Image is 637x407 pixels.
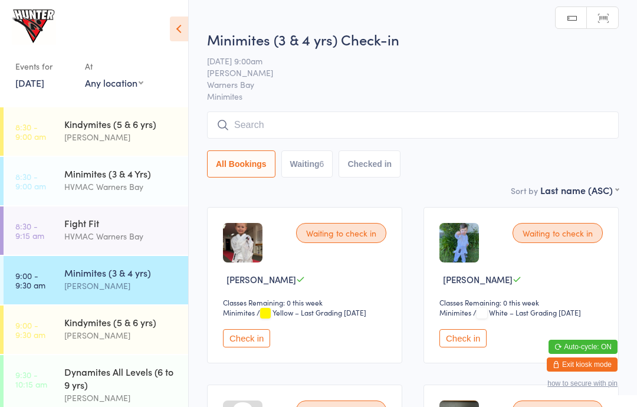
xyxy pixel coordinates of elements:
div: Waiting to check in [513,223,603,243]
div: Minimites [223,307,255,317]
div: At [85,57,143,76]
div: Any location [85,76,143,89]
time: 9:00 - 9:30 am [15,320,45,339]
span: / White – Last Grading [DATE] [473,307,581,317]
div: Minimites (3 & 4 Yrs) [64,167,178,180]
button: Check in [439,329,487,347]
button: Checked in [339,150,400,178]
a: 9:00 -9:30 amMinimites (3 & 4 yrs)[PERSON_NAME] [4,256,188,304]
div: Dynamites All Levels (6 to 9 yrs) [64,365,178,391]
a: 8:30 -9:00 amKindymites (5 & 6 yrs)[PERSON_NAME] [4,107,188,156]
div: Last name (ASC) [540,183,619,196]
div: Minimites [439,307,471,317]
time: 8:30 - 9:15 am [15,221,44,240]
time: 8:30 - 9:00 am [15,172,46,191]
div: [PERSON_NAME] [64,329,178,342]
span: [DATE] 9:00am [207,55,600,67]
button: Auto-cycle: ON [549,340,618,354]
div: 6 [320,159,324,169]
div: HVMAC Warners Bay [64,229,178,243]
div: Fight Fit [64,216,178,229]
div: Events for [15,57,73,76]
div: Classes Remaining: 0 this week [223,297,390,307]
span: Warners Bay [207,78,600,90]
a: 8:30 -9:15 amFight FitHVMAC Warners Bay [4,206,188,255]
button: Exit kiosk mode [547,357,618,372]
span: [PERSON_NAME] [207,67,600,78]
time: 8:30 - 9:00 am [15,122,46,141]
button: Waiting6 [281,150,333,178]
div: Minimites (3 & 4 yrs) [64,266,178,279]
div: Classes Remaining: 0 this week [439,297,606,307]
a: [DATE] [15,76,44,89]
time: 9:00 - 9:30 am [15,271,45,290]
h2: Minimites (3 & 4 yrs) Check-in [207,29,619,49]
img: image1754596906.png [439,223,479,262]
img: image1741166886.png [223,223,262,262]
input: Search [207,111,619,139]
button: All Bookings [207,150,275,178]
div: Kindymites (5 & 6 yrs) [64,316,178,329]
span: Minimites [207,90,619,102]
img: Hunter Valley Martial Arts Centre Warners Bay [12,9,56,45]
span: [PERSON_NAME] [226,273,296,285]
a: 9:00 -9:30 amKindymites (5 & 6 yrs)[PERSON_NAME] [4,306,188,354]
span: / Yellow – Last Grading [DATE] [257,307,366,317]
div: Kindymites (5 & 6 yrs) [64,117,178,130]
time: 9:30 - 10:15 am [15,370,47,389]
div: [PERSON_NAME] [64,391,178,405]
label: Sort by [511,185,538,196]
a: 8:30 -9:00 amMinimites (3 & 4 Yrs)HVMAC Warners Bay [4,157,188,205]
div: Waiting to check in [296,223,386,243]
button: Check in [223,329,270,347]
div: [PERSON_NAME] [64,279,178,293]
button: how to secure with pin [547,379,618,388]
div: [PERSON_NAME] [64,130,178,144]
div: HVMAC Warners Bay [64,180,178,193]
span: [PERSON_NAME] [443,273,513,285]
